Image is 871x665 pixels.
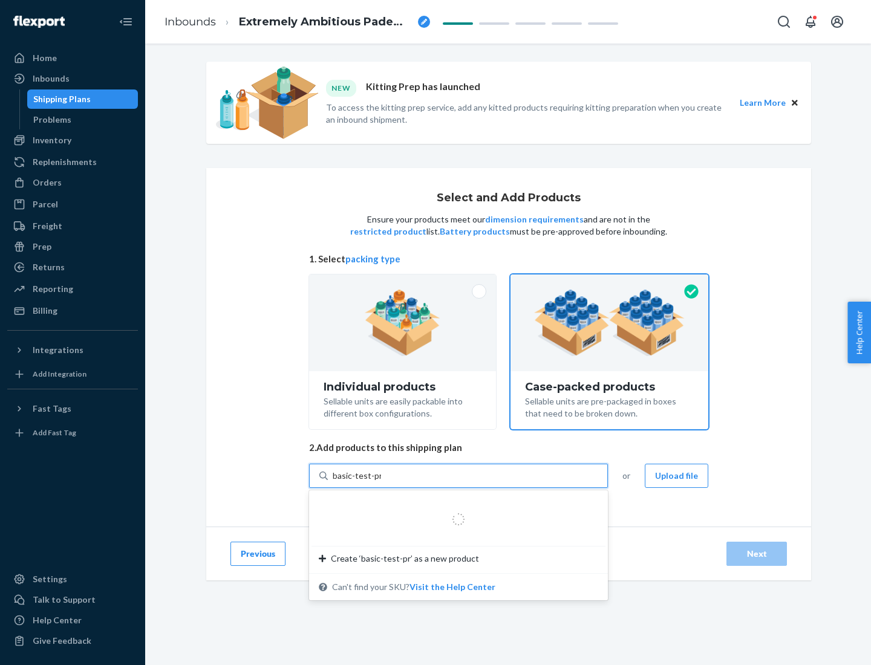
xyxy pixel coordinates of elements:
[7,152,138,172] a: Replenishments
[33,241,51,253] div: Prep
[33,261,65,273] div: Returns
[333,470,381,482] input: Create ‘basic-test-pr’ as a new productCan't find your SKU?Visit the Help Center
[33,283,73,295] div: Reporting
[525,381,694,393] div: Case-packed products
[798,10,823,34] button: Open notifications
[155,4,440,40] ol: breadcrumbs
[409,581,495,593] button: Create ‘basic-test-pr’ as a new productCan't find your SKU?
[622,470,630,482] span: or
[525,393,694,420] div: Sellable units are pre-packaged in boxes that need to be broken down.
[33,93,91,105] div: Shipping Plans
[437,192,581,204] h1: Select and Add Products
[7,48,138,68] a: Home
[440,225,510,238] button: Battery products
[345,253,400,265] button: packing type
[847,302,871,363] button: Help Center
[7,195,138,214] a: Parcel
[33,52,57,64] div: Home
[740,96,786,109] button: Learn More
[7,365,138,384] a: Add Integration
[13,16,65,28] img: Flexport logo
[485,213,584,225] button: dimension requirements
[350,225,426,238] button: restricted product
[309,253,708,265] span: 1. Select
[33,427,76,438] div: Add Fast Tag
[825,10,849,34] button: Open account menu
[33,635,91,647] div: Give Feedback
[33,573,67,585] div: Settings
[27,110,139,129] a: Problems
[365,290,440,356] img: individual-pack.facf35554cb0f1810c75b2bd6df2d64e.png
[772,10,796,34] button: Open Search Box
[33,134,71,146] div: Inventory
[27,89,139,109] a: Shipping Plans
[326,102,729,126] p: To access the kitting prep service, add any kitted products requiring kitting preparation when yo...
[33,198,58,210] div: Parcel
[645,464,708,488] button: Upload file
[239,15,413,30] span: Extremely Ambitious Pademelon
[7,69,138,88] a: Inbounds
[7,631,138,650] button: Give Feedback
[349,213,668,238] p: Ensure your products meet our and are not in the list. must be pre-approved before inbounding.
[7,173,138,192] a: Orders
[7,216,138,236] a: Freight
[33,344,83,356] div: Integrations
[230,542,285,566] button: Previous
[534,290,685,356] img: case-pack.59cecea509d18c883b923b81aeac6d0b.png
[33,114,71,126] div: Problems
[33,156,97,168] div: Replenishments
[33,369,86,379] div: Add Integration
[309,441,708,454] span: 2. Add products to this shipping plan
[7,237,138,256] a: Prep
[33,305,57,317] div: Billing
[33,73,70,85] div: Inbounds
[726,542,787,566] button: Next
[7,399,138,418] button: Fast Tags
[7,131,138,150] a: Inventory
[737,548,777,560] div: Next
[326,80,356,96] div: NEW
[33,614,82,626] div: Help Center
[7,258,138,277] a: Returns
[324,381,481,393] div: Individual products
[33,177,62,189] div: Orders
[7,611,138,630] a: Help Center
[7,340,138,360] button: Integrations
[7,590,138,609] a: Talk to Support
[7,423,138,443] a: Add Fast Tag
[33,403,71,415] div: Fast Tags
[33,594,96,606] div: Talk to Support
[332,581,495,593] span: Can't find your SKU?
[7,301,138,320] a: Billing
[366,80,480,96] p: Kitting Prep has launched
[788,96,801,109] button: Close
[324,393,481,420] div: Sellable units are easily packable into different box configurations.
[165,15,216,28] a: Inbounds
[7,279,138,299] a: Reporting
[114,10,138,34] button: Close Navigation
[331,553,479,565] span: Create ‘basic-test-pr’ as a new product
[33,220,62,232] div: Freight
[7,569,138,589] a: Settings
